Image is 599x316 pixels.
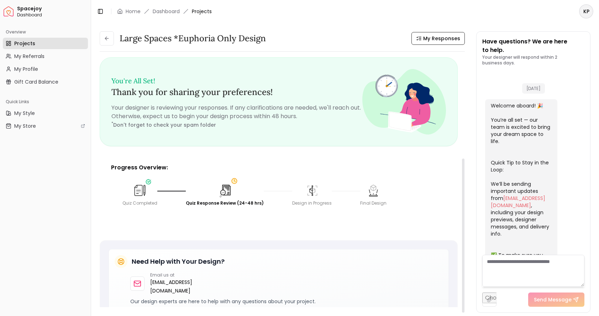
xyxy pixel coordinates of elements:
div: Quiz Completed [122,200,157,206]
div: Design in Progress [292,200,332,206]
a: My Profile [3,63,88,75]
small: Don't forget to check your spam folder [111,121,216,128]
span: Projects [14,40,35,47]
img: Quiz Response Review (24-48 hrs) [217,183,233,198]
img: Design in Progress [305,183,319,197]
img: Spacejoy Logo [4,6,14,16]
a: [EMAIL_ADDRESS][DOMAIN_NAME] [150,278,200,295]
span: Projects [192,8,212,15]
h3: Thank you for sharing your preferences! [111,75,362,98]
button: My Responses [411,32,465,45]
button: KP [579,4,593,19]
a: Projects [3,38,88,49]
span: My Responses [423,35,460,42]
a: Home [126,8,141,15]
a: [EMAIL_ADDRESS][DOMAIN_NAME] [491,195,545,209]
a: Dashboard [153,8,180,15]
a: My Referrals [3,51,88,62]
span: My Profile [14,65,38,73]
img: Final Design [366,183,380,197]
div: Quiz Response Review (24-48 hrs) [186,200,264,206]
span: My Referrals [14,53,44,60]
a: My Style [3,107,88,119]
p: Our design experts are here to help with any questions about your project. [130,298,443,305]
span: Dashboard [17,12,88,18]
a: My Store [3,120,88,132]
span: KP [580,5,593,18]
h5: Need Help with Your Design? [132,257,225,267]
div: Final Design [360,200,387,206]
span: [DATE] [522,83,545,94]
p: Your designer will respond within 2 business days. [482,54,584,66]
nav: breadcrumb [117,8,212,15]
small: You're All Set! [111,77,155,85]
h3: Large Spaces *Euphoria Only design [120,33,266,44]
a: Gift Card Balance [3,76,88,88]
p: Your designer is reviewing your responses. If any clarifications are needed, we'll reach out. Oth... [111,104,362,121]
p: Have questions? We are here to help. [482,37,584,54]
img: Quiz Completed [133,183,147,197]
span: My Style [14,110,35,117]
p: Progress Overview: [111,163,446,172]
div: Quick Links [3,96,88,107]
p: Email us at [150,272,200,278]
img: Fun quiz review - image [362,69,446,135]
span: My Store [14,122,36,130]
span: Spacejoy [17,6,88,12]
span: Gift Card Balance [14,78,58,85]
div: Overview [3,26,88,38]
a: Spacejoy [4,6,14,16]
